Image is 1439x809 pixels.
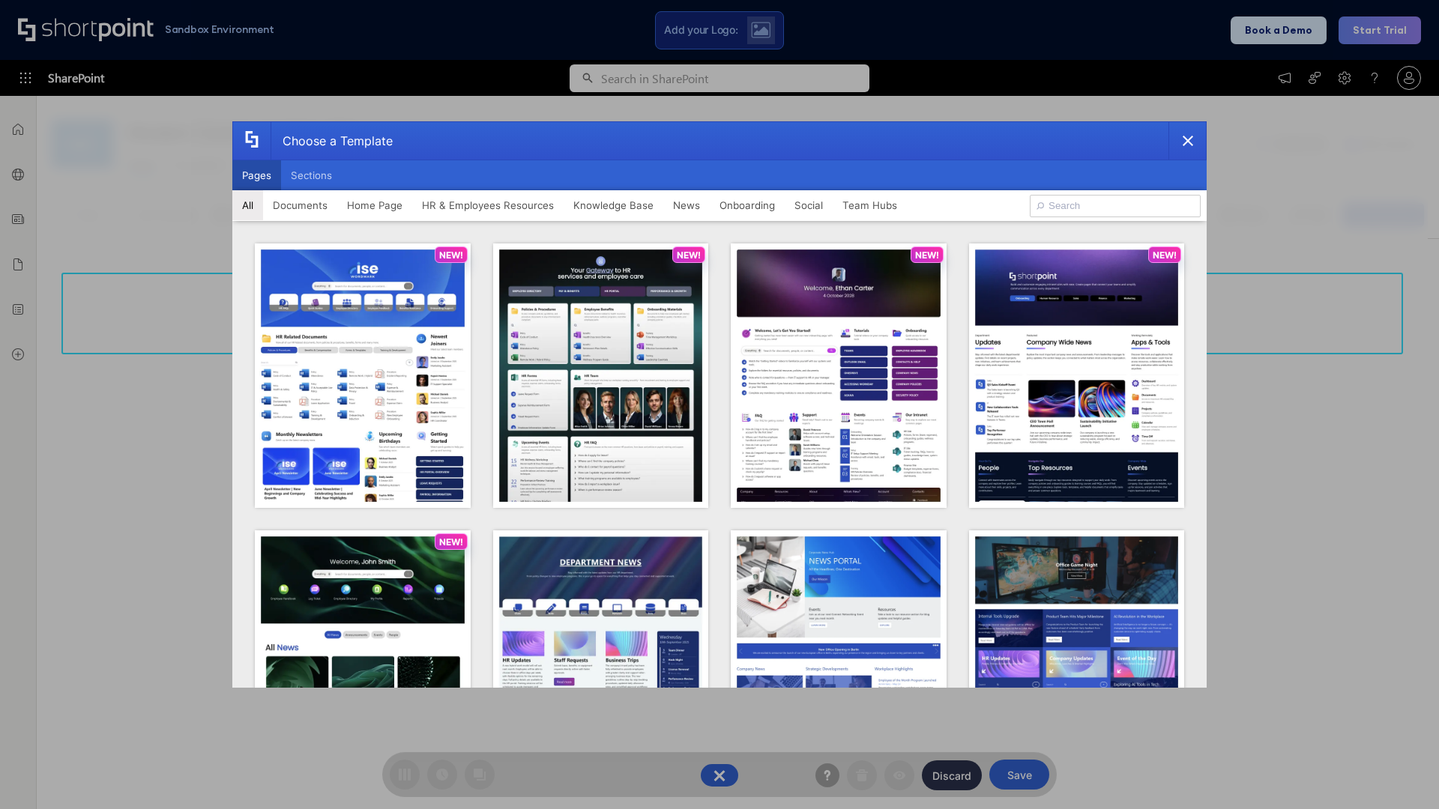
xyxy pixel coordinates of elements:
[1030,195,1201,217] input: Search
[412,190,564,220] button: HR & Employees Resources
[232,160,281,190] button: Pages
[232,121,1207,688] div: template selector
[785,190,833,220] button: Social
[439,249,463,261] p: NEW!
[915,249,939,261] p: NEW!
[232,190,263,220] button: All
[710,190,785,220] button: Onboarding
[833,190,907,220] button: Team Hubs
[677,249,701,261] p: NEW!
[1153,249,1177,261] p: NEW!
[1364,737,1439,809] iframe: Chat Widget
[263,190,337,220] button: Documents
[271,122,393,160] div: Choose a Template
[337,190,412,220] button: Home Page
[564,190,663,220] button: Knowledge Base
[439,536,463,548] p: NEW!
[281,160,342,190] button: Sections
[663,190,710,220] button: News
